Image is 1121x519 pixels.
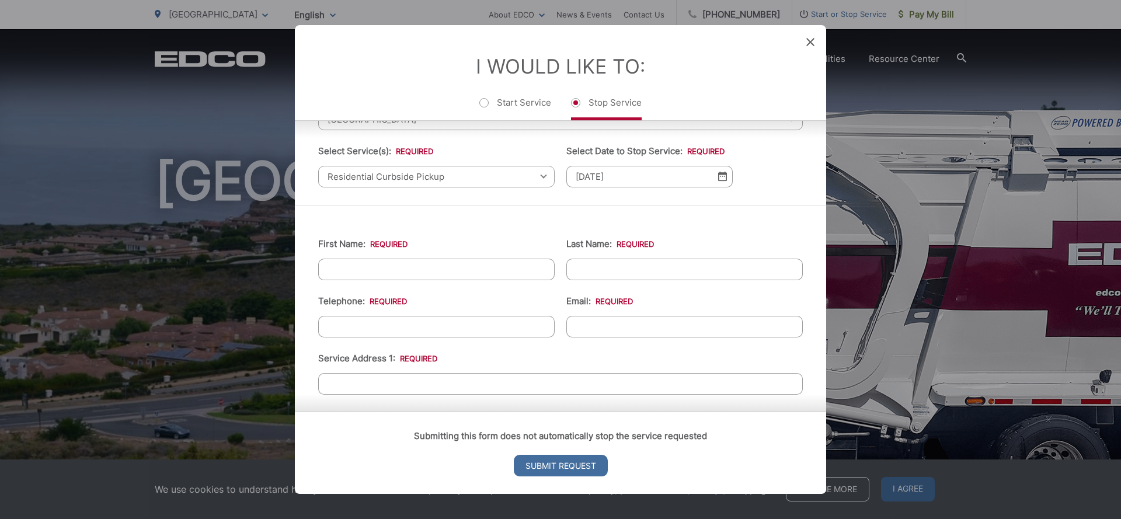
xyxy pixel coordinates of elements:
label: Select Date to Stop Service: [566,146,725,156]
label: Last Name: [566,239,654,249]
label: Stop Service [571,97,642,120]
img: Select date [718,172,727,182]
span: [GEOGRAPHIC_DATA] [318,109,803,130]
label: Email: [566,296,633,306]
strong: Submitting this form does not automatically stop the service requested [414,430,707,441]
label: Telephone: [318,296,407,306]
label: I Would Like To: [476,54,645,78]
input: Select date [566,166,733,187]
span: Residential Curbside Pickup [318,166,555,187]
label: Select Service(s): [318,146,433,156]
input: Submit Request [514,455,608,476]
label: Service Address 1: [318,353,437,364]
label: Start Service [479,97,551,120]
label: First Name: [318,239,408,249]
